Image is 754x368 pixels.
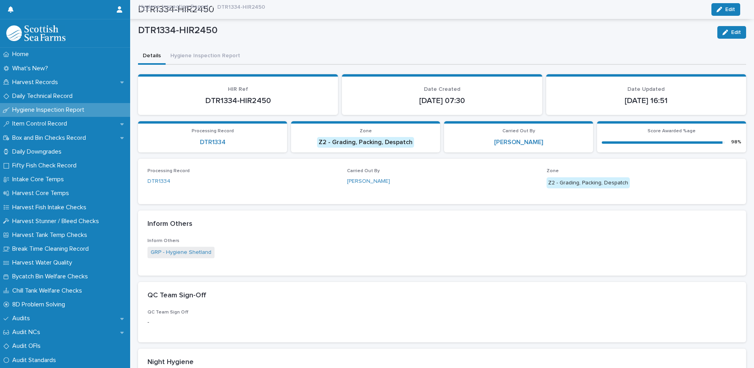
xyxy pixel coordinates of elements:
[9,190,75,197] p: Harvest Core Temps
[9,92,79,100] p: Daily Technical Record
[9,120,73,128] p: Item Control Record
[9,106,91,114] p: Hygiene Inspection Report
[360,129,372,133] span: Zone
[147,177,170,186] a: DTR1334
[547,177,630,189] div: Z2 - Grading, Packing, Despatch
[9,79,64,86] p: Harvest Records
[147,169,190,173] span: Processing Record
[9,329,47,336] p: Audit NCs
[138,48,166,65] button: Details
[200,139,226,146] a: DTR1334
[9,315,36,322] p: Audits
[217,2,265,11] p: DTR1334-HIR2450
[6,25,65,41] img: mMrefqRFQpe26GRNOUkG
[147,238,179,243] span: Inform Others
[9,65,54,72] p: What's New?
[9,51,35,58] p: Home
[147,220,192,229] h2: Inform Others
[547,169,559,173] span: Zone
[9,245,95,253] p: Break Time Cleaning Record
[556,96,737,105] p: [DATE] 16:51
[9,134,92,142] p: Box and Bin Checks Record
[627,86,664,92] span: Date Updated
[317,137,414,148] div: Z2 - Grading, Packing, Despatch
[347,169,380,173] span: Carried Out By
[731,139,741,145] div: 98 %
[502,129,535,133] span: Carried Out By
[9,231,93,239] p: Harvest Tank Temp Checks
[717,26,746,39] button: Edit
[9,259,78,267] p: Harvest Water Quality
[166,48,245,65] button: Hygiene Inspection Report
[147,291,206,300] h2: QC Team Sign-Off
[731,30,741,35] span: Edit
[9,176,70,183] p: Intake Core Temps
[138,25,711,36] p: DTR1334-HIR2450
[9,148,68,156] p: Daily Downgrades
[9,218,105,225] p: Harvest Stunner / Bleed Checks
[347,177,390,186] a: [PERSON_NAME]
[151,248,211,257] a: GRP - Hygiene Shetland
[648,129,696,133] span: Score Awarded %age
[424,86,460,92] span: Date Created
[351,96,532,105] p: [DATE] 07:30
[147,96,328,105] p: DTR1334-HIR2450
[494,139,543,146] a: [PERSON_NAME]
[147,318,338,327] p: -
[147,358,194,367] h2: Night Hygiene
[192,129,234,133] span: Processing Record
[9,357,62,364] p: Audit Standards
[9,301,71,308] p: 8D Problem Solving
[9,273,94,280] p: Bycatch Bin Welfare Checks
[9,287,88,295] p: Chill Tank Welfare Checks
[228,86,248,92] span: HIR Ref
[9,342,47,350] p: Audit OFIs
[139,2,209,11] a: Hygiene Inspection Report
[9,162,83,169] p: Fifty Fish Check Record
[147,310,188,315] span: QC Team Sign Off
[9,204,93,211] p: Harvest Fish Intake Checks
